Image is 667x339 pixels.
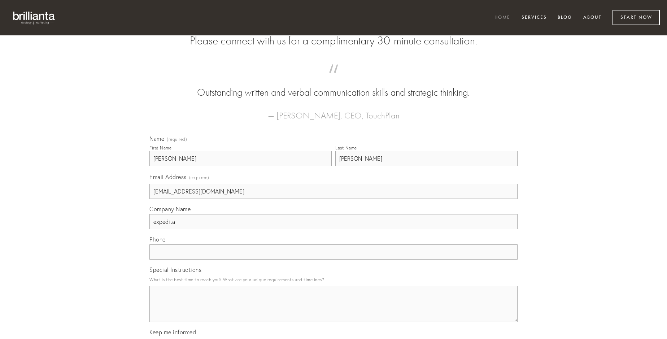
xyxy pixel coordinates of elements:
[335,145,357,151] div: Last Name
[490,12,515,24] a: Home
[161,71,506,86] span: “
[149,135,164,142] span: Name
[553,12,577,24] a: Blog
[189,173,209,182] span: (required)
[149,145,171,151] div: First Name
[579,12,606,24] a: About
[517,12,552,24] a: Services
[149,275,518,284] p: What is the best time to reach you? What are your unique requirements and timelines?
[149,34,518,48] h2: Please connect with us for a complimentary 30-minute consultation.
[149,173,187,181] span: Email Address
[612,10,660,25] a: Start Now
[161,100,506,123] figcaption: — [PERSON_NAME], CEO, TouchPlan
[149,236,166,243] span: Phone
[7,7,61,28] img: brillianta - research, strategy, marketing
[149,266,201,273] span: Special Instructions
[167,137,187,142] span: (required)
[149,329,196,336] span: Keep me informed
[149,205,191,213] span: Company Name
[161,71,506,100] blockquote: Outstanding written and verbal communication skills and strategic thinking.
